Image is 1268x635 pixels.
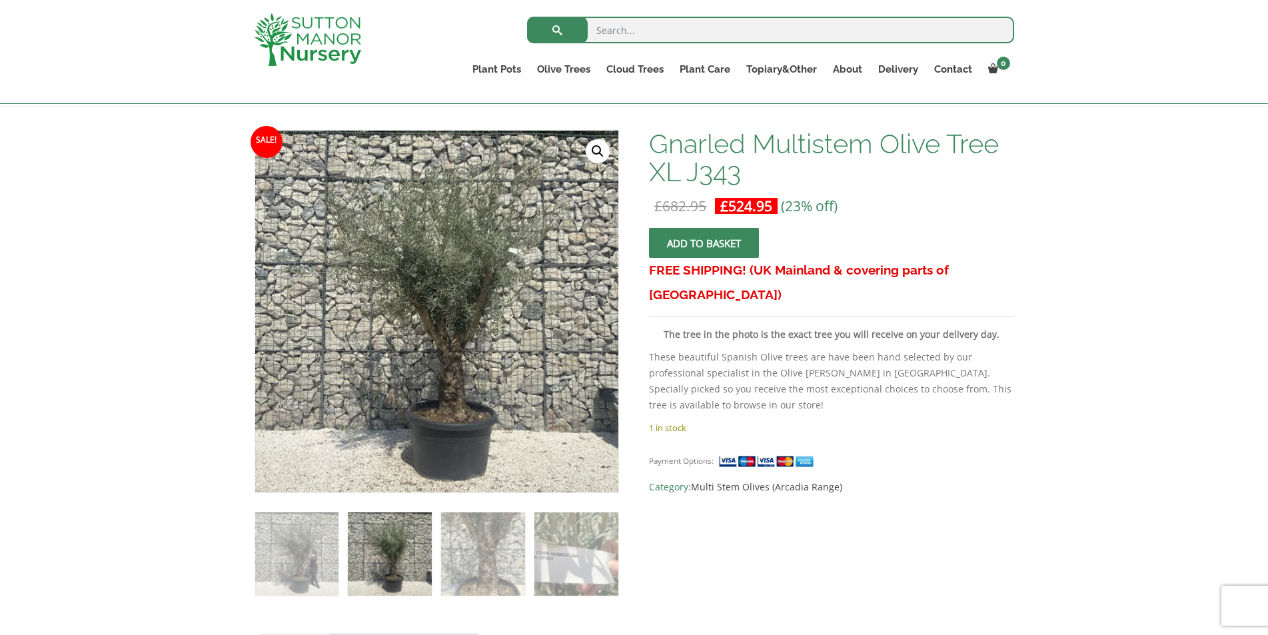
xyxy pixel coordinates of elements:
img: Gnarled Multistem Olive Tree XL J343 - Image 3 [441,512,524,596]
a: About [825,60,870,79]
a: 0 [980,60,1014,79]
a: Delivery [870,60,926,79]
a: Topiary&Other [738,60,825,79]
a: View full-screen image gallery [586,139,610,163]
small: Payment Options: [649,456,714,466]
img: payment supported [718,454,818,468]
img: Gnarled Multistem Olive Tree XL J343 - Image 2 [348,512,431,596]
span: Sale! [251,126,283,158]
a: Cloud Trees [598,60,672,79]
button: Add to basket [649,228,759,258]
h1: Gnarled Multistem Olive Tree XL J343 [649,130,1013,186]
a: Plant Care [672,60,738,79]
bdi: 682.95 [654,197,706,215]
span: £ [720,197,728,215]
a: Olive Trees [529,60,598,79]
p: These beautiful Spanish Olive trees are have been hand selected by our professional specialist in... [649,349,1013,413]
span: (23% off) [781,197,838,215]
input: Search... [527,17,1014,43]
span: Category: [649,479,1013,495]
a: Plant Pots [464,60,529,79]
strong: The tree in the photo is the exact tree you will receive on your delivery day. [664,328,999,340]
span: £ [654,197,662,215]
a: Contact [926,60,980,79]
img: Gnarled Multistem Olive Tree XL J343 - Image 4 [534,512,618,596]
img: Gnarled Multistem Olive Tree XL J343 [255,512,338,596]
a: Multi Stem Olives (Arcadia Range) [691,480,842,493]
p: 1 in stock [649,420,1013,436]
h3: FREE SHIPPING! (UK Mainland & covering parts of [GEOGRAPHIC_DATA]) [649,258,1013,307]
bdi: 524.95 [720,197,772,215]
span: 0 [997,57,1010,70]
img: logo [255,13,361,66]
